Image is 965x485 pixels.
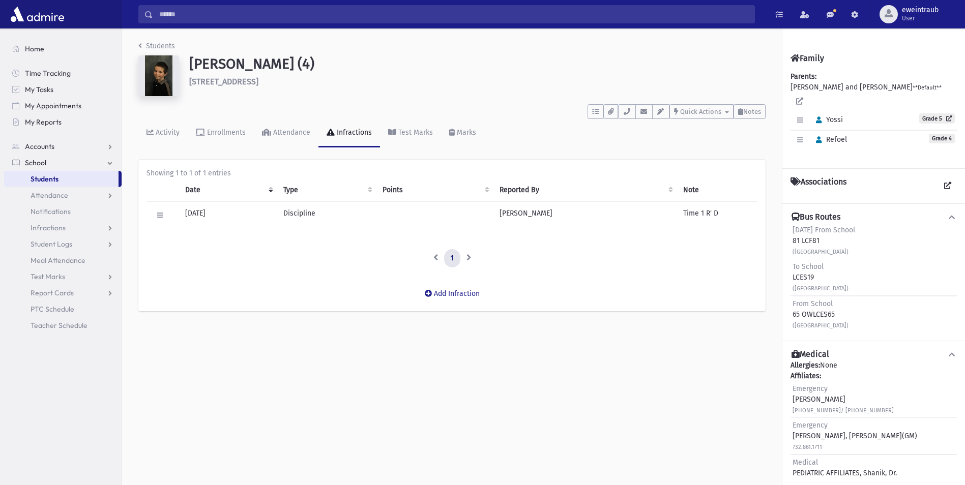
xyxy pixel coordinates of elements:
[188,119,254,147] a: Enrollments
[31,239,72,249] span: Student Logs
[791,212,957,223] button: Bus Routes
[793,225,855,257] div: 81 LCF81
[31,256,85,265] span: Meal Attendance
[4,138,122,155] a: Accounts
[31,305,74,314] span: PTC Schedule
[680,108,721,115] span: Quick Actions
[376,178,493,202] th: Points: activate to sort column ascending
[277,202,376,229] td: Discipline
[811,135,847,144] span: Refoel
[205,128,246,137] div: Enrollments
[4,285,122,301] a: Report Cards
[793,458,818,467] span: Medical
[154,128,180,137] div: Activity
[793,285,849,292] small: ([GEOGRAPHIC_DATA])
[25,44,44,53] span: Home
[4,301,122,317] a: PTC Schedule
[25,69,71,78] span: Time Tracking
[793,261,849,293] div: LCES19
[25,142,54,151] span: Accounts
[4,220,122,236] a: Infractions
[4,98,122,114] a: My Appointments
[793,226,855,234] span: [DATE] From School
[811,115,843,124] span: Yossi
[793,407,894,414] small: [PHONE_NUMBER]/ [PHONE_NUMBER]
[493,202,677,229] td: [PERSON_NAME]
[25,101,81,110] span: My Appointments
[31,272,65,281] span: Test Marks
[4,114,122,130] a: My Reports
[4,203,122,220] a: Notifications
[4,65,122,81] a: Time Tracking
[793,322,849,329] small: ([GEOGRAPHIC_DATA])
[791,349,957,360] button: Medical
[793,249,849,255] small: ([GEOGRAPHIC_DATA])
[271,128,310,137] div: Attendance
[25,117,62,127] span: My Reports
[31,223,66,232] span: Infractions
[4,317,122,334] a: Teacher Schedule
[493,178,677,202] th: Reported By: activate to sort column ascending
[31,174,59,184] span: Students
[189,77,766,86] h6: [STREET_ADDRESS]
[919,113,955,124] a: Grade 5
[791,72,816,81] b: Parents:
[335,128,372,137] div: Infractions
[734,104,766,119] button: Notes
[677,178,757,202] th: Note
[792,212,840,223] h4: Bus Routes
[793,384,828,393] span: Emergency
[31,191,68,200] span: Attendance
[669,104,734,119] button: Quick Actions
[318,119,380,147] a: Infractions
[793,383,894,415] div: [PERSON_NAME]
[4,252,122,268] a: Meal Attendance
[4,236,122,252] a: Student Logs
[8,4,67,24] img: AdmirePro
[25,158,46,167] span: School
[31,321,87,330] span: Teacher Schedule
[793,298,849,330] div: 65 OWLCES65
[791,71,957,160] div: [PERSON_NAME] and [PERSON_NAME]
[31,288,74,297] span: Report Cards
[902,14,939,22] span: User
[147,168,757,178] div: Showing 1 to 1 of 1 entries
[4,187,122,203] a: Attendance
[743,108,761,115] span: Notes
[189,55,766,73] h1: [PERSON_NAME] (4)
[939,177,957,195] a: View all Associations
[138,41,175,55] nav: breadcrumb
[793,299,833,308] span: From School
[791,360,957,480] div: None
[418,285,486,303] button: Add Infraction
[929,134,955,143] span: Grade 4
[793,421,828,430] span: Emergency
[793,457,897,478] div: PEDIATRIC AFFILIATES, Shanik, Dr.
[277,178,376,202] th: Type: activate to sort column ascending
[793,444,822,450] small: 732.861.1711
[254,119,318,147] a: Attendance
[792,349,829,360] h4: Medical
[793,262,824,271] span: To School
[455,128,476,137] div: Marks
[677,202,757,229] td: Time 1 R' D
[179,178,277,202] th: Date: activate to sort column ascending
[444,249,460,267] a: 1
[179,202,277,229] td: [DATE]
[791,361,820,370] b: Allergies:
[791,372,821,380] b: Affiliates:
[791,53,824,63] h4: Family
[902,6,939,14] span: eweintraub
[793,420,917,452] div: [PERSON_NAME], [PERSON_NAME](GM)
[4,171,119,187] a: Students
[4,41,122,57] a: Home
[138,119,188,147] a: Activity
[791,177,846,195] h4: Associations
[4,81,122,98] a: My Tasks
[380,119,441,147] a: Test Marks
[4,268,122,285] a: Test Marks
[31,207,71,216] span: Notifications
[396,128,433,137] div: Test Marks
[138,42,175,50] a: Students
[4,155,122,171] a: School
